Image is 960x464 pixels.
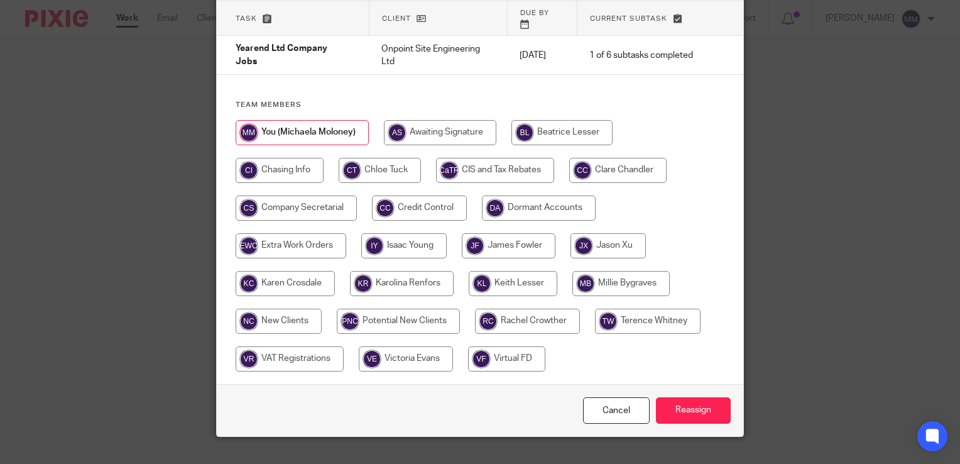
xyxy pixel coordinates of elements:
[236,100,724,110] h4: Team members
[583,397,650,424] a: Close this dialog window
[656,397,731,424] input: Reassign
[577,36,706,75] td: 1 of 6 subtasks completed
[381,43,494,69] p: Onpoint Site Engineering Ltd
[520,49,564,62] p: [DATE]
[382,15,411,22] span: Client
[590,15,667,22] span: Current subtask
[236,15,257,22] span: Task
[520,9,549,16] span: Due by
[236,45,327,67] span: Yearend Ltd Company Jobs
